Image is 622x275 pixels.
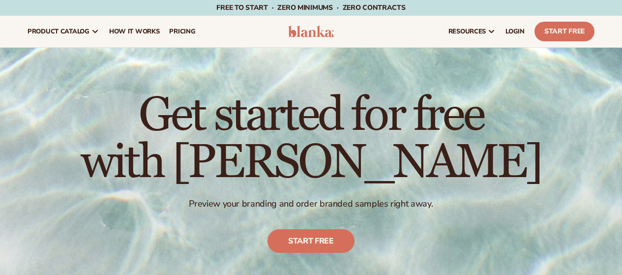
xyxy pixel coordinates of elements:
a: Start free [267,229,355,253]
span: How It Works [109,28,160,35]
p: Preview your branding and order branded samples right away. [81,198,541,210]
a: Start Free [534,22,594,41]
span: resources [448,28,486,35]
h1: Get started for free with [PERSON_NAME] [81,92,541,186]
a: resources [444,16,501,47]
span: product catalog [28,28,89,35]
a: LOGIN [501,16,530,47]
span: Free to start · ZERO minimums · ZERO contracts [216,3,405,12]
a: pricing [164,16,200,47]
a: How It Works [104,16,165,47]
a: product catalog [23,16,104,47]
img: logo [288,26,334,37]
span: pricing [169,28,195,35]
span: LOGIN [505,28,525,35]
